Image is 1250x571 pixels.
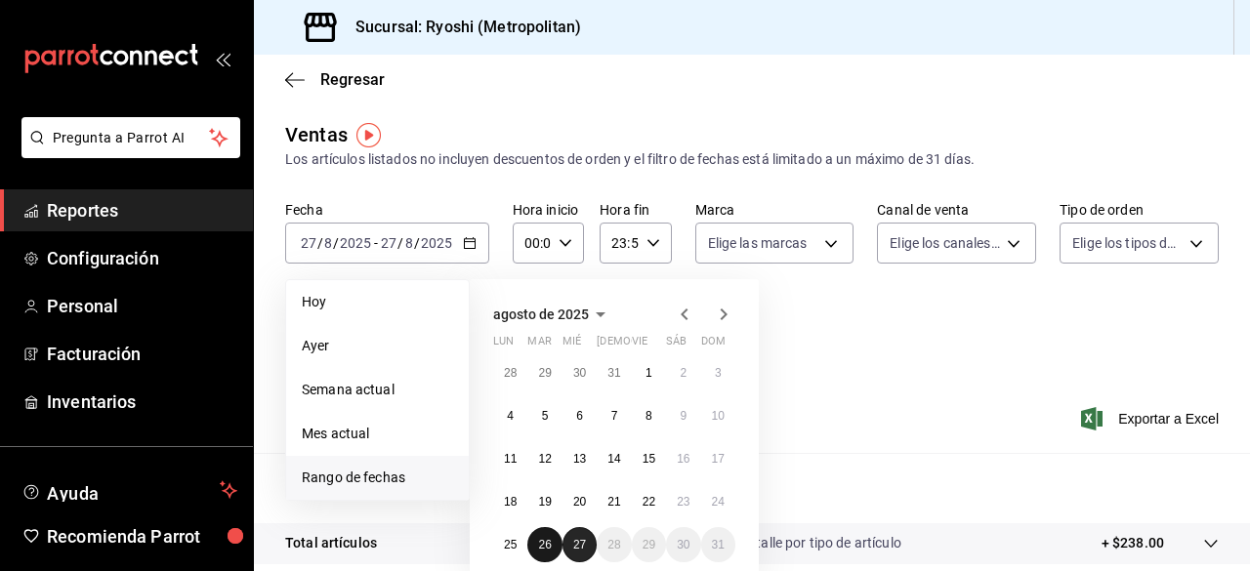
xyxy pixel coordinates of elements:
[562,484,597,519] button: 20 de agosto de 2025
[47,478,212,502] span: Ayuda
[680,366,687,380] abbr: 2 de agosto de 2025
[493,303,612,326] button: agosto de 2025
[504,495,517,509] abbr: 18 de agosto de 2025
[302,468,453,488] span: Rango de fechas
[285,120,348,149] div: Ventas
[607,452,620,466] abbr: 14 de agosto de 2025
[712,495,725,509] abbr: 24 de agosto de 2025
[285,533,377,553] p: Total artículos
[562,335,581,355] abbr: miércoles
[493,335,514,355] abbr: lunes
[414,235,420,251] span: /
[1102,533,1164,553] p: + $238.00
[340,16,581,39] h3: Sucursal: Ryoshi (Metropolitan)
[597,441,631,476] button: 14 de agosto de 2025
[597,355,631,390] button: 31 de julio de 2025
[573,366,586,380] abbr: 30 de julio de 2025
[701,398,735,433] button: 10 de agosto de 2025
[597,527,631,562] button: 28 de agosto de 2025
[573,495,586,509] abbr: 20 de agosto de 2025
[493,527,527,562] button: 25 de agosto de 2025
[47,245,237,271] span: Configuración
[320,70,385,89] span: Regresar
[562,355,597,390] button: 30 de julio de 2025
[527,527,562,562] button: 26 de agosto de 2025
[712,538,725,551] abbr: 31 de agosto de 2025
[302,336,453,356] span: Ayer
[333,235,339,251] span: /
[695,203,854,217] label: Marca
[607,366,620,380] abbr: 31 de julio de 2025
[701,335,726,355] abbr: domingo
[646,409,652,423] abbr: 8 de agosto de 2025
[504,538,517,551] abbr: 25 de agosto de 2025
[632,398,666,433] button: 8 de agosto de 2025
[712,452,725,466] abbr: 17 de agosto de 2025
[632,484,666,519] button: 22 de agosto de 2025
[527,355,562,390] button: 29 de julio de 2025
[47,293,237,319] span: Personal
[597,335,712,355] abbr: jueves
[527,398,562,433] button: 5 de agosto de 2025
[47,388,237,415] span: Inventarios
[701,355,735,390] button: 3 de agosto de 2025
[302,292,453,312] span: Hoy
[701,484,735,519] button: 24 de agosto de 2025
[1085,407,1219,430] button: Exportar a Excel
[680,409,687,423] abbr: 9 de agosto de 2025
[666,527,700,562] button: 30 de agosto de 2025
[666,398,700,433] button: 9 de agosto de 2025
[493,484,527,519] button: 18 de agosto de 2025
[890,233,1000,253] span: Elige los canales de venta
[643,538,655,551] abbr: 29 de agosto de 2025
[14,142,240,162] a: Pregunta a Parrot AI
[677,452,689,466] abbr: 16 de agosto de 2025
[666,355,700,390] button: 2 de agosto de 2025
[562,441,597,476] button: 13 de agosto de 2025
[643,452,655,466] abbr: 15 de agosto de 2025
[632,441,666,476] button: 15 de agosto de 2025
[397,235,403,251] span: /
[374,235,378,251] span: -
[356,123,381,147] img: Tooltip marker
[300,235,317,251] input: --
[576,409,583,423] abbr: 6 de agosto de 2025
[600,203,671,217] label: Hora fin
[542,409,549,423] abbr: 5 de agosto de 2025
[538,366,551,380] abbr: 29 de julio de 2025
[380,235,397,251] input: --
[47,523,237,550] span: Recomienda Parrot
[708,233,808,253] span: Elige las marcas
[877,203,1036,217] label: Canal de venta
[677,538,689,551] abbr: 30 de agosto de 2025
[47,197,237,224] span: Reportes
[215,51,230,66] button: open_drawer_menu
[538,452,551,466] abbr: 12 de agosto de 2025
[493,306,589,322] span: agosto de 2025
[607,538,620,551] abbr: 28 de agosto de 2025
[573,538,586,551] abbr: 27 de agosto de 2025
[701,527,735,562] button: 31 de agosto de 2025
[1060,203,1219,217] label: Tipo de orden
[611,409,618,423] abbr: 7 de agosto de 2025
[285,203,489,217] label: Fecha
[666,335,687,355] abbr: sábado
[504,452,517,466] abbr: 11 de agosto de 2025
[323,235,333,251] input: --
[597,484,631,519] button: 21 de agosto de 2025
[701,441,735,476] button: 17 de agosto de 2025
[573,452,586,466] abbr: 13 de agosto de 2025
[504,366,517,380] abbr: 28 de julio de 2025
[302,380,453,400] span: Semana actual
[285,149,1219,170] div: Los artículos listados no incluyen descuentos de orden y el filtro de fechas está limitado a un m...
[493,441,527,476] button: 11 de agosto de 2025
[666,484,700,519] button: 23 de agosto de 2025
[632,355,666,390] button: 1 de agosto de 2025
[643,495,655,509] abbr: 22 de agosto de 2025
[1072,233,1183,253] span: Elige los tipos de orden
[493,398,527,433] button: 4 de agosto de 2025
[632,527,666,562] button: 29 de agosto de 2025
[302,424,453,444] span: Mes actual
[562,527,597,562] button: 27 de agosto de 2025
